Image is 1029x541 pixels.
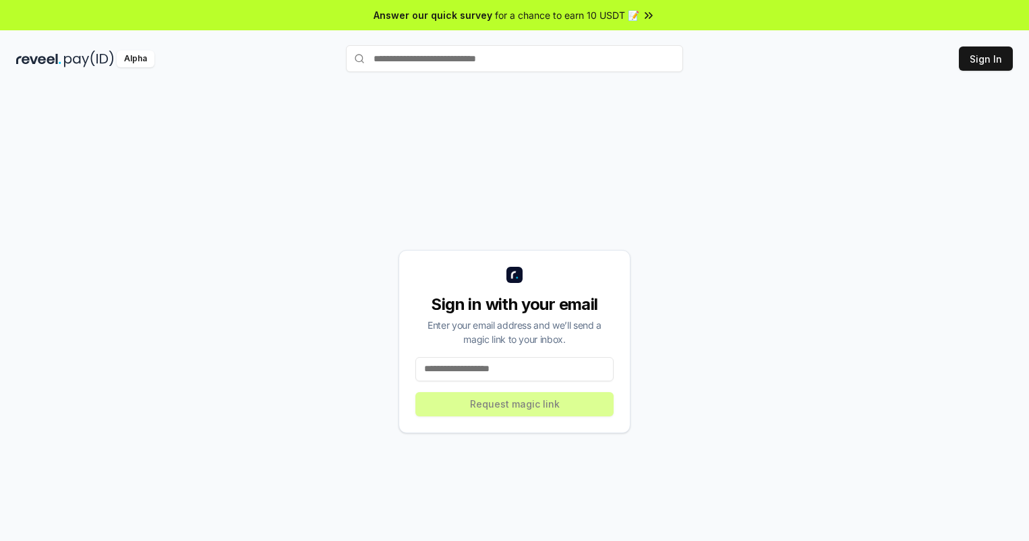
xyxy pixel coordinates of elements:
img: logo_small [506,267,523,283]
span: for a chance to earn 10 USDT 📝 [495,8,639,22]
button: Sign In [959,46,1013,71]
img: reveel_dark [16,51,61,67]
span: Answer our quick survey [374,8,492,22]
div: Sign in with your email [415,294,614,315]
div: Alpha [117,51,154,67]
div: Enter your email address and we’ll send a magic link to your inbox. [415,318,614,346]
img: pay_id [64,51,114,67]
